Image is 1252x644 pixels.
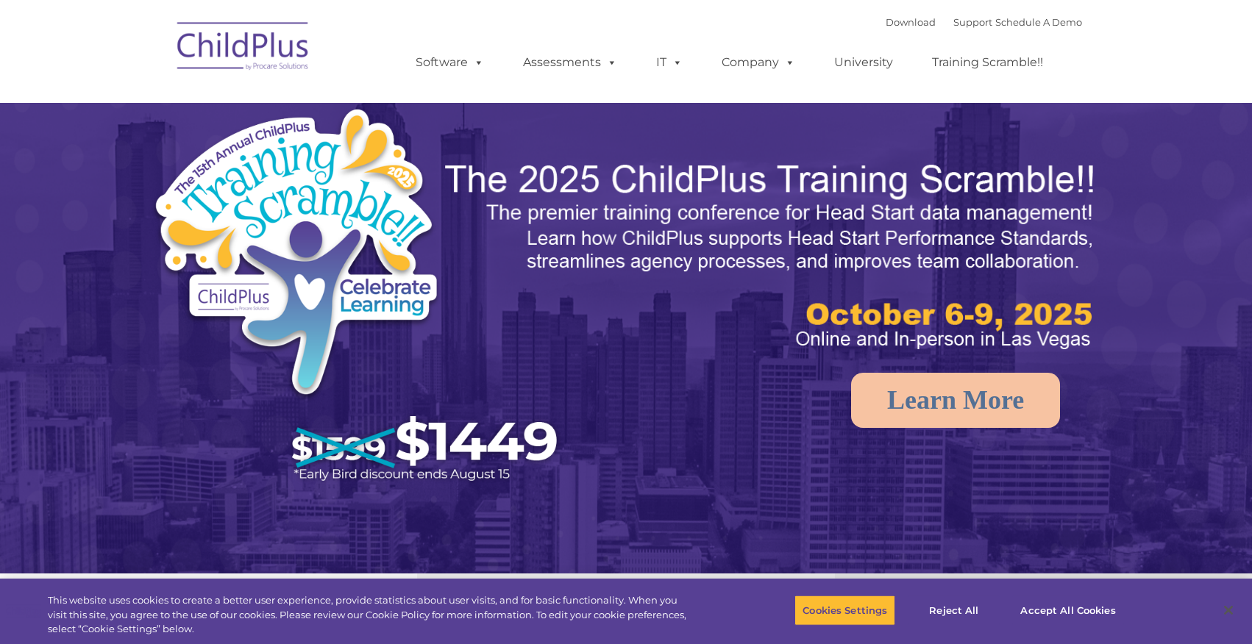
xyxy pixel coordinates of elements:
[641,48,697,77] a: IT
[707,48,810,77] a: Company
[886,16,936,28] a: Download
[508,48,632,77] a: Assessments
[886,16,1082,28] font: |
[1212,594,1245,626] button: Close
[908,595,1000,626] button: Reject All
[953,16,992,28] a: Support
[819,48,908,77] a: University
[917,48,1058,77] a: Training Scramble!!
[48,593,689,637] div: This website uses cookies to create a better user experience, provide statistics about user visit...
[401,48,499,77] a: Software
[170,12,317,85] img: ChildPlus by Procare Solutions
[851,373,1060,428] a: Learn More
[794,595,895,626] button: Cookies Settings
[1012,595,1123,626] button: Accept All Cookies
[995,16,1082,28] a: Schedule A Demo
